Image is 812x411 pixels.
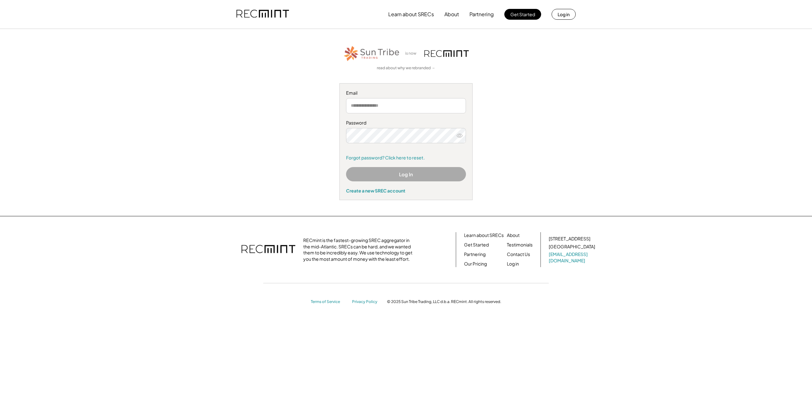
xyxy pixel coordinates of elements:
[464,251,486,258] a: Partnering
[552,9,576,20] button: Log in
[464,261,487,267] a: Our Pricing
[346,167,466,181] button: Log In
[549,236,590,242] div: [STREET_ADDRESS]
[549,244,595,250] div: [GEOGRAPHIC_DATA]
[343,45,400,62] img: STT_Horizontal_Logo%2B-%2BColor.png
[424,50,469,57] img: recmint-logotype%403x.png
[387,299,501,304] div: © 2025 Sun Tribe Trading, LLC d.b.a. RECmint. All rights reserved.
[549,251,596,264] a: [EMAIL_ADDRESS][DOMAIN_NAME]
[507,251,530,258] a: Contact Us
[504,9,541,20] button: Get Started
[346,90,466,96] div: Email
[236,3,289,25] img: recmint-logotype%403x.png
[346,120,466,126] div: Password
[303,237,416,262] div: RECmint is the fastest-growing SREC aggregator in the mid-Atlantic. SRECs can be hard, and we wan...
[469,8,494,21] button: Partnering
[388,8,434,21] button: Learn about SRECs
[464,242,489,248] a: Get Started
[464,232,504,239] a: Learn about SRECs
[444,8,459,21] button: About
[311,299,346,305] a: Terms of Service
[507,232,520,239] a: About
[403,51,421,56] div: is now
[352,299,381,305] a: Privacy Policy
[507,261,519,267] a: Log in
[346,155,466,161] a: Forgot password? Click here to reset.
[346,188,466,193] div: Create a new SREC account
[377,65,435,71] a: read about why we rebranded →
[507,242,533,248] a: Testimonials
[241,239,295,261] img: recmint-logotype%403x.png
